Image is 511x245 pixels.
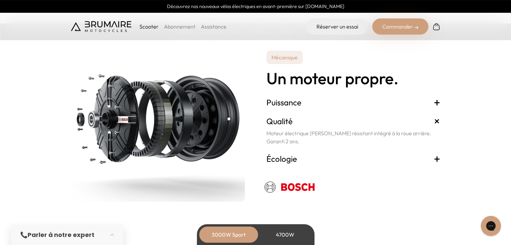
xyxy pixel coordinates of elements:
a: Abonnement [164,23,196,30]
div: 3000W Sport [202,227,256,243]
a: Réserver un essai [306,18,368,35]
p: Scooter [139,22,159,31]
img: moteur.jpeg [71,51,245,202]
span: + [434,153,440,164]
h2: Un moteur propre. [266,69,440,87]
div: 4700W [258,227,312,243]
a: Assistance [201,23,226,30]
img: Brumaire Motocycles [71,21,131,32]
span: + [434,97,440,107]
h3: Puissance [266,97,440,107]
span: + [431,115,443,127]
h3: Qualité [266,115,440,126]
iframe: Gorgias live chat messenger [477,213,504,238]
img: Panier [432,22,440,31]
h3: Écologie [266,153,440,164]
img: right-arrow-2.png [414,26,418,30]
p: Mécanique [266,51,303,64]
p: Moteur électrique [PERSON_NAME] résistant intégré à la roue arrière. Garanti 2 ans. [266,129,440,145]
img: Logo Bosch [258,173,322,200]
div: Commander [372,18,428,35]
